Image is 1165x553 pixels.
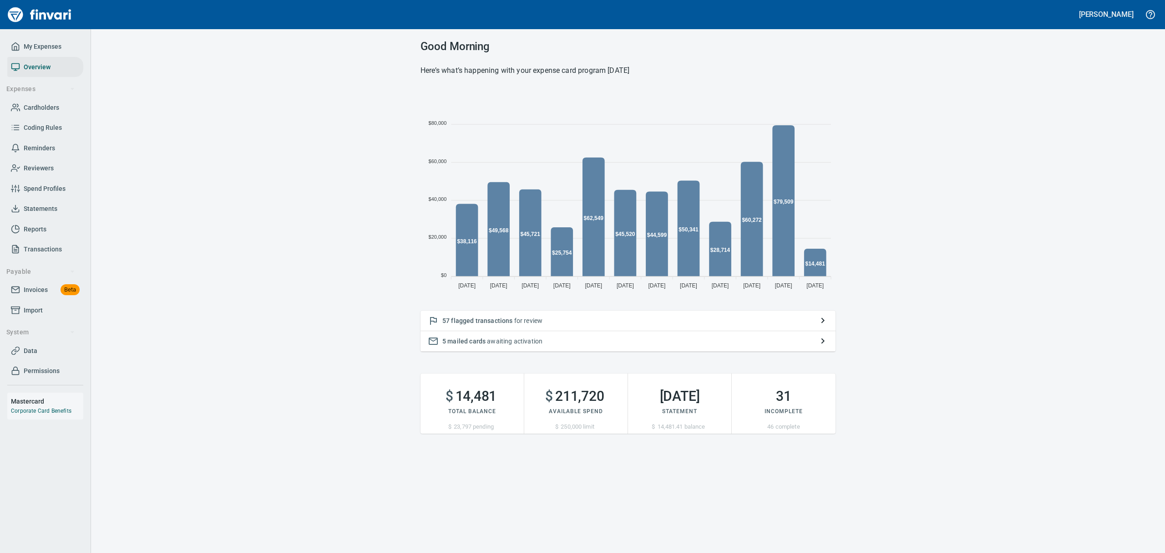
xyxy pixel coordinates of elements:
[732,374,836,434] button: 31Incomplete46 complete
[11,396,83,406] h6: Mastercard
[447,338,486,345] span: mailed cards
[24,122,62,133] span: Coding Rules
[24,61,51,73] span: Overview
[3,324,79,341] button: System
[442,338,446,345] span: 5
[24,284,48,296] span: Invoices
[7,57,83,77] a: Overview
[24,102,59,113] span: Cardholders
[585,282,602,289] tspan: [DATE]
[458,282,476,289] tspan: [DATE]
[7,36,83,57] a: My Expenses
[441,272,446,278] tspan: $0
[732,422,836,431] p: 46 complete
[7,239,83,260] a: Transactions
[24,345,37,357] span: Data
[5,4,74,26] img: Finvari
[24,203,57,215] span: Statements
[522,282,539,289] tspan: [DATE]
[11,408,71,414] a: Corporate Card Benefits
[24,41,61,52] span: My Expenses
[442,337,814,346] p: awaiting activation
[648,282,666,289] tspan: [DATE]
[7,300,83,321] a: Import
[617,282,634,289] tspan: [DATE]
[451,317,512,324] span: flagged transactions
[7,341,83,361] a: Data
[712,282,729,289] tspan: [DATE]
[553,282,571,289] tspan: [DATE]
[24,163,54,174] span: Reviewers
[442,316,814,325] p: for review
[7,361,83,381] a: Permissions
[429,196,447,202] tspan: $40,000
[732,388,836,405] h2: 31
[6,266,75,277] span: Payable
[24,305,43,316] span: Import
[429,234,447,240] tspan: $20,000
[429,120,447,126] tspan: $80,000
[61,285,80,295] span: Beta
[7,219,83,240] a: Reports
[420,40,836,53] h3: Good Morning
[420,64,836,77] h6: Here’s what’s happening with your expense card program [DATE]
[24,365,60,377] span: Permissions
[680,282,697,289] tspan: [DATE]
[3,263,79,280] button: Payable
[420,311,836,331] button: 57 flagged transactions for review
[24,244,62,255] span: Transactions
[743,282,760,289] tspan: [DATE]
[420,331,836,352] button: 5 mailed cards awaiting activation
[775,282,792,289] tspan: [DATE]
[7,97,83,118] a: Cardholders
[24,224,46,235] span: Reports
[490,282,507,289] tspan: [DATE]
[6,327,75,338] span: System
[765,408,803,415] span: Incomplete
[7,199,83,219] a: Statements
[442,317,450,324] span: 57
[1079,10,1134,19] h5: [PERSON_NAME]
[7,158,83,179] a: Reviewers
[7,280,83,300] a: InvoicesBeta
[806,282,824,289] tspan: [DATE]
[3,81,79,97] button: Expenses
[7,118,83,138] a: Coding Rules
[7,179,83,199] a: Spend Profiles
[24,183,66,195] span: Spend Profiles
[24,143,55,154] span: Reminders
[429,159,447,164] tspan: $60,000
[6,83,75,95] span: Expenses
[1077,7,1136,21] button: [PERSON_NAME]
[7,138,83,159] a: Reminders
